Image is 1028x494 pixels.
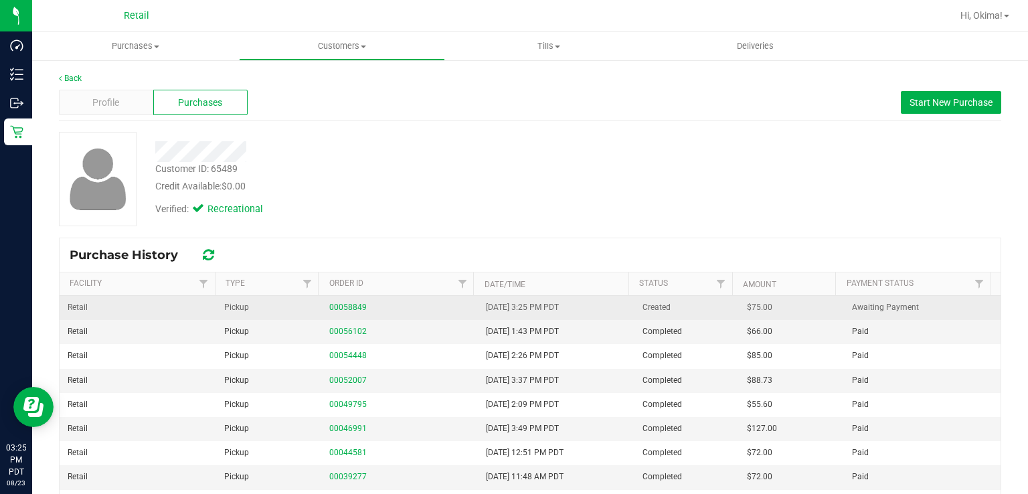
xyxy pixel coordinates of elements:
[852,422,869,435] span: Paid
[224,471,249,483] span: Pickup
[747,446,772,459] span: $72.00
[329,278,363,288] a: Order ID
[960,10,1003,21] span: Hi, Okima!
[296,272,318,295] a: Filter
[329,327,367,336] a: 00056102
[329,472,367,481] a: 00039277
[226,278,245,288] a: Type
[59,74,82,83] a: Back
[224,301,249,314] span: Pickup
[240,40,445,52] span: Customers
[642,422,682,435] span: Completed
[329,351,367,360] a: 00054448
[155,202,261,217] div: Verified:
[968,272,991,295] a: Filter
[13,387,54,427] iframe: Resource center
[193,272,215,295] a: Filter
[70,248,191,262] span: Purchase History
[747,374,772,387] span: $88.73
[6,478,26,488] p: 08/23
[224,446,249,459] span: Pickup
[486,446,564,459] span: [DATE] 12:51 PM PDT
[451,272,473,295] a: Filter
[63,145,133,214] img: user-icon.png
[207,202,261,217] span: Recreational
[329,376,367,385] a: 00052007
[747,422,777,435] span: $127.00
[486,398,559,411] span: [DATE] 2:09 PM PDT
[852,301,919,314] span: Awaiting Payment
[222,181,246,191] span: $0.00
[178,96,222,110] span: Purchases
[486,422,559,435] span: [DATE] 3:49 PM PDT
[68,349,88,362] span: Retail
[6,442,26,478] p: 03:25 PM PDT
[485,280,525,289] a: Date/Time
[642,349,682,362] span: Completed
[652,32,859,60] a: Deliveries
[224,374,249,387] span: Pickup
[10,96,23,110] inline-svg: Outbound
[224,422,249,435] span: Pickup
[68,374,88,387] span: Retail
[329,424,367,433] a: 00046991
[719,40,792,52] span: Deliveries
[852,349,869,362] span: Paid
[852,374,869,387] span: Paid
[642,446,682,459] span: Completed
[68,446,88,459] span: Retail
[155,179,616,193] div: Credit Available:
[639,278,668,288] a: Status
[852,471,869,483] span: Paid
[486,374,559,387] span: [DATE] 3:37 PM PDT
[747,301,772,314] span: $75.00
[329,400,367,409] a: 00049795
[239,32,446,60] a: Customers
[329,303,367,312] a: 00058849
[32,32,239,60] a: Purchases
[747,398,772,411] span: $55.60
[642,325,682,338] span: Completed
[642,374,682,387] span: Completed
[32,40,239,52] span: Purchases
[486,301,559,314] span: [DATE] 3:25 PM PDT
[92,96,119,110] span: Profile
[68,325,88,338] span: Retail
[709,272,732,295] a: Filter
[743,280,776,289] a: Amount
[10,39,23,52] inline-svg: Dashboard
[224,325,249,338] span: Pickup
[68,422,88,435] span: Retail
[155,162,238,176] div: Customer ID: 65489
[68,301,88,314] span: Retail
[901,91,1001,114] button: Start New Purchase
[852,325,869,338] span: Paid
[10,125,23,139] inline-svg: Retail
[70,278,102,288] a: Facility
[68,471,88,483] span: Retail
[642,398,682,411] span: Completed
[747,471,772,483] span: $72.00
[486,471,564,483] span: [DATE] 11:48 AM PDT
[847,278,914,288] a: Payment Status
[852,398,869,411] span: Paid
[445,32,652,60] a: Tills
[642,471,682,483] span: Completed
[747,325,772,338] span: $66.00
[642,301,671,314] span: Created
[68,398,88,411] span: Retail
[747,349,772,362] span: $85.00
[852,446,869,459] span: Paid
[224,349,249,362] span: Pickup
[329,448,367,457] a: 00044581
[124,10,149,21] span: Retail
[224,398,249,411] span: Pickup
[446,40,651,52] span: Tills
[486,325,559,338] span: [DATE] 1:43 PM PDT
[910,97,993,108] span: Start New Purchase
[10,68,23,81] inline-svg: Inventory
[486,349,559,362] span: [DATE] 2:26 PM PDT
